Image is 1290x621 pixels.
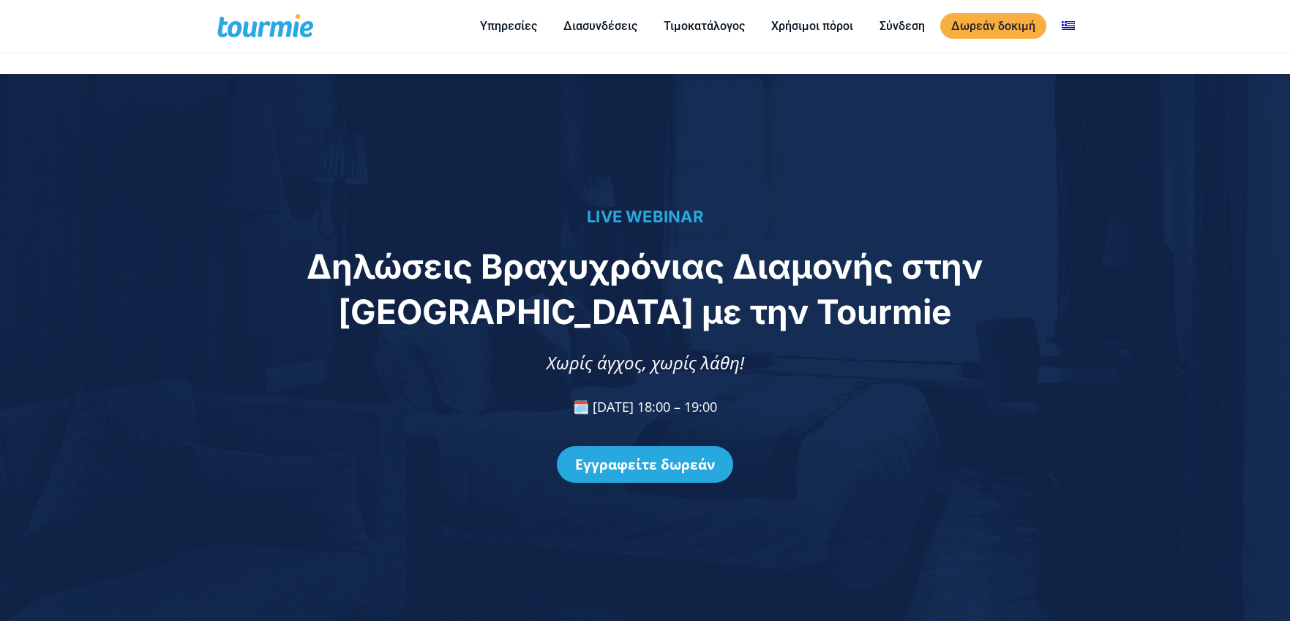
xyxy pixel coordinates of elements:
[1051,17,1086,35] a: Αλλαγή σε
[869,17,936,35] a: Σύνδεση
[940,13,1046,39] a: Δωρεάν δοκιμή
[469,17,548,35] a: Υπηρεσίες
[587,207,703,226] span: LIVE WEBINAR
[552,17,648,35] a: Διασυνδέσεις
[653,17,756,35] a: Τιμοκατάλογος
[557,446,733,483] a: Εγγραφείτε δωρεάν
[307,246,983,332] span: Δηλώσεις Βραχυχρόνιας Διαμονής στην [GEOGRAPHIC_DATA] με την Tourmie
[760,17,864,35] a: Χρήσιμοι πόροι
[547,350,744,375] span: Χωρίς άγχος, χωρίς λάθη!
[573,398,717,415] span: 🗓️ [DATE] 18:00 – 19:00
